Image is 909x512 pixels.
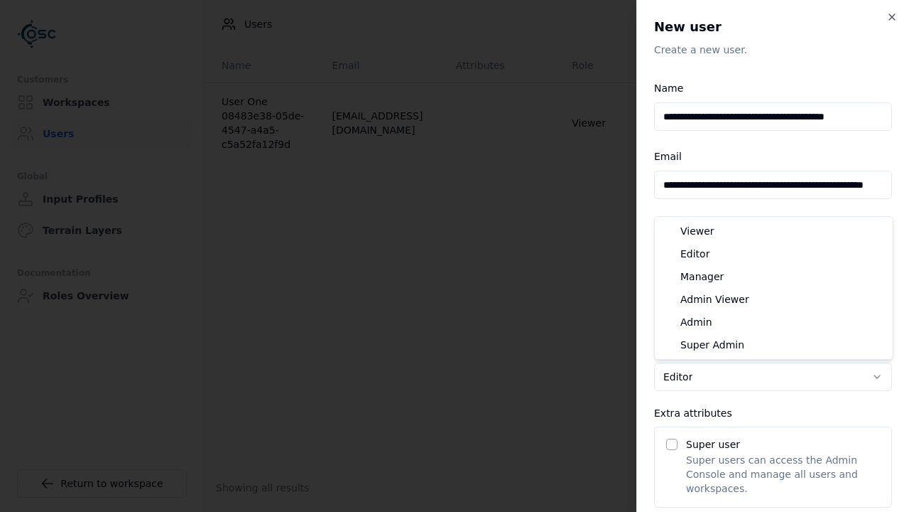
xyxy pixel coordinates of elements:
[680,338,744,352] span: Super Admin
[680,315,712,329] span: Admin
[680,292,749,306] span: Admin Viewer
[680,224,714,238] span: Viewer
[680,270,724,284] span: Manager
[680,247,709,261] span: Editor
